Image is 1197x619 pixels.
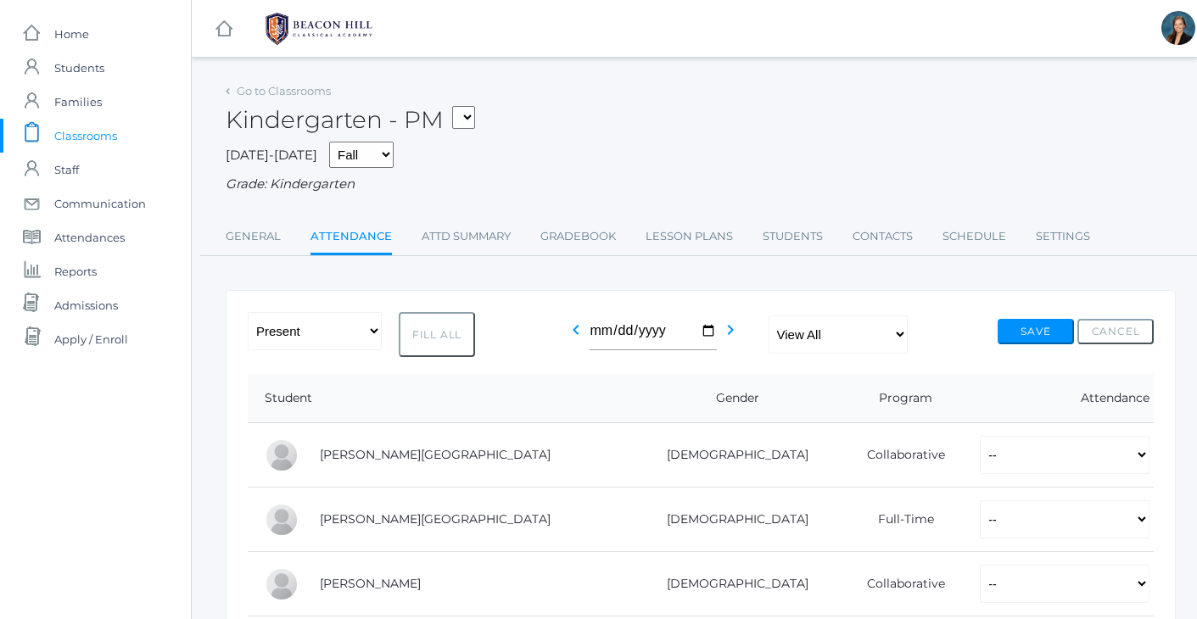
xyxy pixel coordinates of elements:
[54,119,117,153] span: Classrooms
[646,220,733,254] a: Lesson Plans
[54,187,146,220] span: Communication
[54,288,118,322] span: Admissions
[836,488,963,552] td: Full-Time
[226,220,281,254] a: General
[836,552,963,616] td: Collaborative
[853,220,913,254] a: Contacts
[399,312,475,357] button: Fill All
[255,8,383,50] img: 1_BHCALogos-05.png
[720,327,741,343] a: chevron_right
[626,552,836,616] td: [DEMOGRAPHIC_DATA]
[54,220,125,254] span: Attendances
[422,220,511,254] a: Attd Summary
[763,220,823,254] a: Students
[566,327,586,343] a: chevron_left
[226,175,1176,194] div: Grade: Kindergarten
[54,51,104,85] span: Students
[1036,220,1090,254] a: Settings
[1077,319,1154,344] button: Cancel
[626,374,836,423] th: Gender
[320,447,551,462] a: [PERSON_NAME][GEOGRAPHIC_DATA]
[265,503,299,537] div: Jordan Bell
[54,254,97,288] span: Reports
[265,438,299,472] div: Charlotte Bair
[566,320,586,340] i: chevron_left
[248,374,626,423] th: Student
[320,576,421,591] a: [PERSON_NAME]
[320,511,551,527] a: [PERSON_NAME][GEOGRAPHIC_DATA]
[540,220,616,254] a: Gradebook
[54,322,128,356] span: Apply / Enroll
[265,567,299,601] div: Lee Blasman
[310,220,392,256] a: Attendance
[998,319,1074,344] button: Save
[1161,11,1195,45] div: Allison Smith
[963,374,1154,423] th: Attendance
[720,320,741,340] i: chevron_right
[54,153,79,187] span: Staff
[54,17,89,51] span: Home
[626,423,836,488] td: [DEMOGRAPHIC_DATA]
[54,85,102,119] span: Families
[226,147,317,163] span: [DATE]-[DATE]
[626,488,836,552] td: [DEMOGRAPHIC_DATA]
[226,107,475,133] h2: Kindergarten - PM
[836,423,963,488] td: Collaborative
[942,220,1006,254] a: Schedule
[836,374,963,423] th: Program
[237,84,331,98] a: Go to Classrooms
